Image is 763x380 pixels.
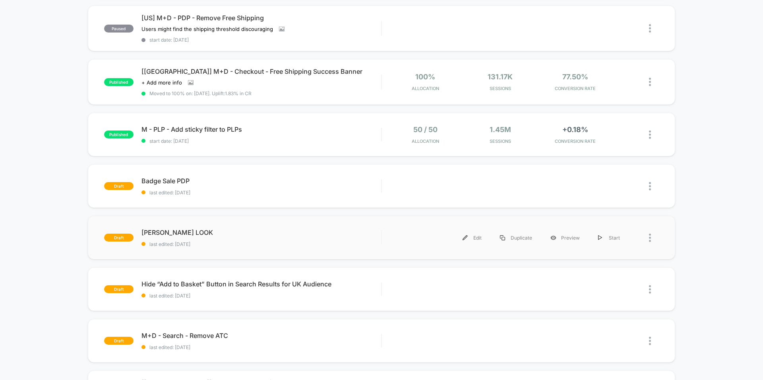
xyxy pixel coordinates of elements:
span: last edited: [DATE] [141,293,381,299]
img: close [649,24,651,33]
div: Preview [541,229,589,247]
span: Badge Sale PDP [141,177,381,185]
span: + Add more info [141,79,182,86]
span: M - PLP - Add sticky filter to PLPs [141,125,381,133]
span: M+D - Search - Remove ATC [141,332,381,340]
span: draft [104,285,134,293]
span: +0.18% [562,125,588,134]
span: last edited: [DATE] [141,190,381,196]
span: published [104,131,134,138]
span: last edited: [DATE] [141,344,381,350]
span: start date: [DATE] [141,37,381,43]
img: menu [500,235,505,240]
div: Start [589,229,629,247]
span: 50 / 50 [413,125,438,134]
span: paused [104,25,134,33]
img: close [649,234,651,242]
img: close [649,78,651,86]
img: menu [598,235,602,240]
span: [US] M+D - PDP - Remove Free Shipping [141,14,381,22]
span: Allocation [412,86,439,91]
span: 77.50% [562,73,588,81]
span: draft [104,182,134,190]
img: close [649,285,651,294]
span: [PERSON_NAME] LOOK [141,228,381,236]
span: CONVERSION RATE [540,138,611,144]
span: Hide “Add to Basket” Button in Search Results for UK Audience [141,280,381,288]
span: last edited: [DATE] [141,241,381,247]
img: close [649,182,651,190]
img: close [649,337,651,345]
span: start date: [DATE] [141,138,381,144]
span: Allocation [412,138,439,144]
img: close [649,131,651,139]
span: draft [104,234,134,242]
span: CONVERSION RATE [540,86,611,91]
span: Moved to 100% on: [DATE] . Uplift: 1.83% in CR [149,90,252,96]
span: Users might find the shipping threshold discouraging [141,26,273,32]
span: published [104,78,134,86]
span: 131.17k [488,73,513,81]
span: draft [104,337,134,345]
span: 1.45M [490,125,511,134]
span: [[GEOGRAPHIC_DATA]] M+D - Checkout - Free Shipping Success Banner [141,67,381,75]
span: 100% [415,73,435,81]
span: Sessions [465,86,536,91]
div: Edit [453,229,491,247]
div: Duplicate [491,229,541,247]
span: Sessions [465,138,536,144]
img: menu [463,235,468,240]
